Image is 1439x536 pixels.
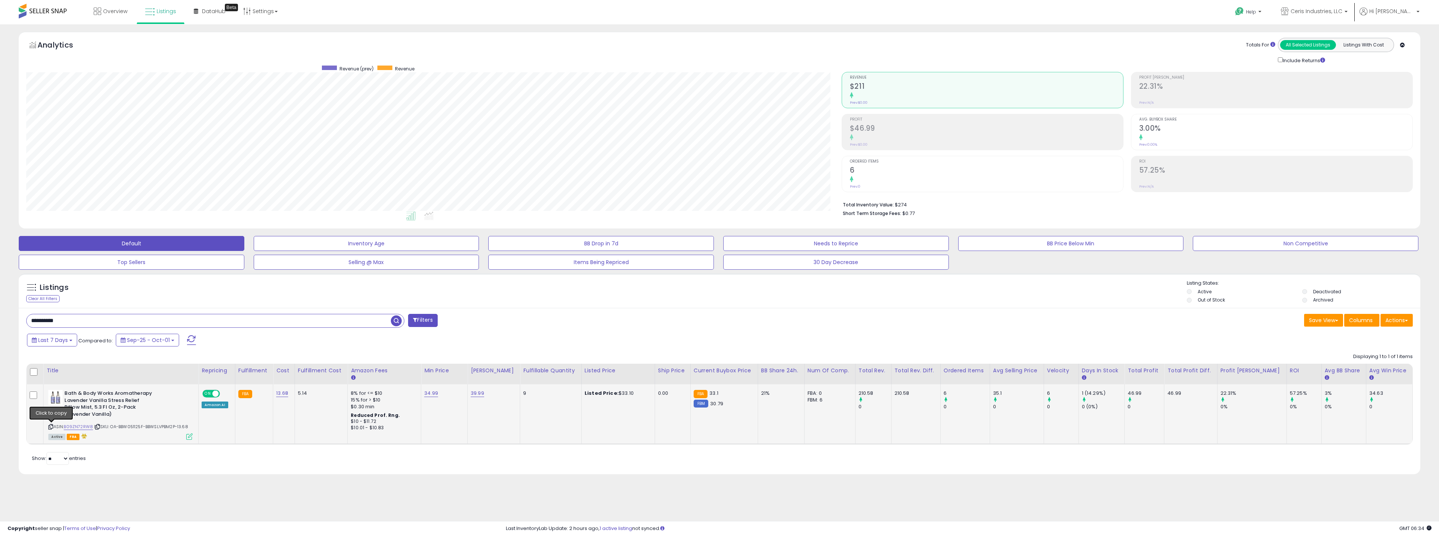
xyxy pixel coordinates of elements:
a: 34.99 [424,390,438,397]
span: Overview [103,7,127,15]
span: ON [203,391,213,397]
b: Listed Price: [585,390,619,397]
h2: 57.25% [1139,166,1412,176]
div: Amazon AI [202,402,228,408]
h2: 3.00% [1139,124,1412,134]
div: 0 [859,403,891,410]
div: 6 [1047,390,1079,397]
small: Avg Win Price. [1369,375,1374,381]
span: Last 7 Days [38,336,68,344]
b: Short Term Storage Fees: [843,210,901,216]
div: 21% [761,390,799,397]
img: 419WlbS-UFL._SL40_.jpg [48,390,63,405]
div: Displaying 1 to 1 of 1 items [1353,353,1413,360]
span: Listings [157,7,176,15]
div: 35.1 [993,390,1044,397]
div: 5.14 [298,390,342,397]
span: All listings currently available for purchase on Amazon [48,434,66,440]
h2: 6 [850,166,1123,176]
div: Days In Stock [1082,367,1122,375]
span: Ordered Items [850,160,1123,164]
div: $0.30 min [351,403,415,410]
button: Needs to Reprice [723,236,949,251]
div: 0 [1369,403,1412,410]
b: Bath & Body Works Aromatherapy Lavender Vanilla Stress Relief Pillow Mist, 5.3 Fl Oz, 2-Pack (Lav... [64,390,156,420]
div: ROI [1290,367,1318,375]
h2: $46.99 [850,124,1123,134]
span: Ceris Industries, LLC [1291,7,1342,15]
span: Compared to: [78,337,113,344]
button: Top Sellers [19,255,244,270]
div: 0 [1047,403,1079,410]
div: Total Profit Diff. [1167,367,1214,375]
span: Profit [PERSON_NAME] [1139,76,1412,80]
label: Archived [1313,297,1333,303]
div: Title [46,367,195,375]
span: Sep-25 - Oct-01 [127,336,170,344]
h2: $211 [850,82,1123,92]
div: Avg Win Price [1369,367,1409,375]
div: Clear All Filters [26,295,60,302]
div: 3% [1325,390,1366,397]
div: Ship Price [658,367,687,375]
b: Reduced Prof. Rng. [351,412,400,418]
button: Default [19,236,244,251]
div: Repricing [202,367,232,375]
button: BB Price Below Min [958,236,1184,251]
div: FBA: 0 [808,390,850,397]
a: 39.99 [471,390,484,397]
button: Items Being Repriced [488,255,714,270]
div: 15% for > $10 [351,397,415,403]
div: Velocity [1047,367,1076,375]
div: 0% [1325,403,1366,410]
div: Totals For [1246,42,1275,49]
button: Sep-25 - Oct-01 [116,334,179,346]
div: Listed Price [585,367,652,375]
button: BB Drop in 7d [488,236,714,251]
span: Avg. Buybox Share [1139,118,1412,122]
small: Avg BB Share. [1325,375,1329,381]
button: Selling @ Max [254,255,479,270]
div: Include Returns [1272,56,1334,64]
div: 0 [993,403,1044,410]
button: Non Competitive [1193,236,1418,251]
div: 34.63 [1369,390,1412,397]
div: Min Price [424,367,464,375]
small: FBA [238,390,252,398]
span: Profit [850,118,1123,122]
div: $10.01 - $10.83 [351,425,415,431]
i: Get Help [1235,7,1244,16]
div: 22.31% [1221,390,1286,397]
div: Fulfillment Cost [298,367,344,375]
div: Current Buybox Price [694,367,755,375]
small: FBA [694,390,708,398]
small: Prev: 0.00% [1139,142,1157,147]
span: 30.79 [710,400,723,407]
div: Ordered Items [944,367,987,375]
div: 8% for <= $10 [351,390,415,397]
div: Profit [PERSON_NAME] [1221,367,1283,375]
h5: Analytics [37,40,88,52]
div: 0 [944,403,990,410]
div: Total Rev. [859,367,888,375]
h5: Listings [40,282,69,293]
a: Hi [PERSON_NAME] [1360,7,1420,24]
i: hazardous material [79,433,87,439]
div: $10 - $11.72 [351,418,415,425]
span: | SKU: OA-BBW051125F-BBWSLVPBM2P-13.68 [94,424,188,430]
div: 0 [1128,403,1164,410]
button: Save View [1304,314,1343,327]
b: Total Inventory Value: [843,202,894,208]
div: Avg BB Share [1325,367,1363,375]
div: 210.58 [859,390,891,397]
button: Listings With Cost [1336,40,1391,50]
div: ASIN: [48,390,193,439]
div: Tooltip anchor [225,4,238,11]
small: FBM [694,400,708,408]
div: Avg Selling Price [993,367,1041,375]
button: Actions [1381,314,1413,327]
button: Last 7 Days [27,334,77,346]
span: Help [1246,9,1256,15]
div: Cost [276,367,292,375]
div: BB Share 24h. [761,367,801,375]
